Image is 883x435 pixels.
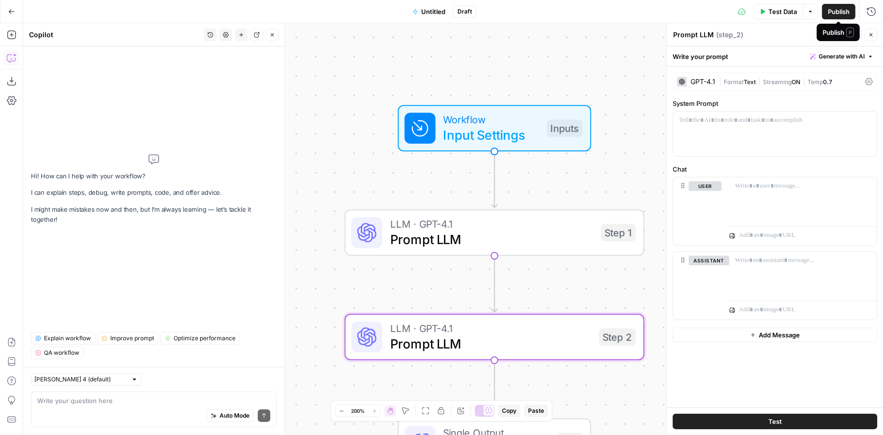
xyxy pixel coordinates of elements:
span: Test [768,417,782,426]
span: Add Message [759,330,800,340]
div: LLM · GPT-4.1Prompt LLMStep 1 [345,209,645,256]
g: Edge from step_1 to step_2 [492,255,498,312]
button: Paste [524,405,548,417]
span: Untitled [421,7,445,16]
div: Step 2 [599,328,636,346]
span: | [800,76,808,86]
span: Streaming [763,78,792,86]
div: Copilot [29,30,201,40]
button: Auto Mode [206,409,254,422]
p: I can explain steps, debug, write prompts, code, and offer advice. [31,188,277,198]
span: Explain workflow [44,334,91,343]
span: Input Settings [443,125,539,145]
div: LLM · GPT-4.1Prompt LLMStep 2 [345,314,645,360]
span: | [756,76,763,86]
span: | [719,76,724,86]
span: 0.7 [823,78,832,86]
button: Copy [498,405,520,417]
button: Untitled [407,4,451,19]
span: P [846,28,854,37]
div: Step 1 [601,224,636,241]
div: assistant [673,252,721,319]
button: Generate with AI [806,50,877,63]
button: QA workflow [31,347,84,359]
span: Optimize performance [174,334,235,343]
div: Publish [823,28,854,37]
p: I might make mistakes now and then, but I’m always learning — let’s tackle it together! [31,204,277,225]
span: Paste [528,406,544,415]
p: Hi! How can I help with your workflow? [31,171,277,181]
span: Prompt LLM [390,334,591,353]
button: assistant [689,256,729,265]
span: Test Data [768,7,797,16]
div: GPT-4.1 [691,78,715,85]
span: Prompt LLM [390,230,593,249]
label: Chat [673,164,877,174]
button: Improve prompt [97,332,159,345]
button: user [689,181,721,191]
button: Publish [822,4,855,19]
span: Draft [457,7,472,16]
span: Copy [502,406,516,415]
span: Format [724,78,744,86]
span: Publish [828,7,850,16]
span: Text [744,78,756,86]
span: ( step_2 ) [716,30,743,40]
span: Temp [808,78,823,86]
span: Auto Mode [220,411,250,420]
span: ON [792,78,800,86]
span: Workflow [443,112,539,127]
span: LLM · GPT-4.1 [390,216,593,232]
g: Edge from step_2 to end [492,360,498,417]
span: QA workflow [44,348,79,357]
button: Optimize performance [161,332,240,345]
div: Inputs [547,119,583,137]
div: WorkflowInput SettingsInputs [345,105,645,151]
label: System Prompt [673,99,877,108]
button: Explain workflow [31,332,95,345]
button: Add Message [673,328,877,342]
g: Edge from start to step_1 [492,151,498,208]
div: Write your prompt [667,46,883,66]
input: Claude Sonnet 4 (default) [34,375,127,384]
span: Generate with AI [819,52,865,61]
span: Improve prompt [110,334,154,343]
span: 200% [351,407,365,415]
textarea: Prompt LLM [673,30,714,40]
span: LLM · GPT-4.1 [390,320,591,336]
button: Test Data [753,4,803,19]
div: user [673,177,721,245]
button: Test [673,414,877,429]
